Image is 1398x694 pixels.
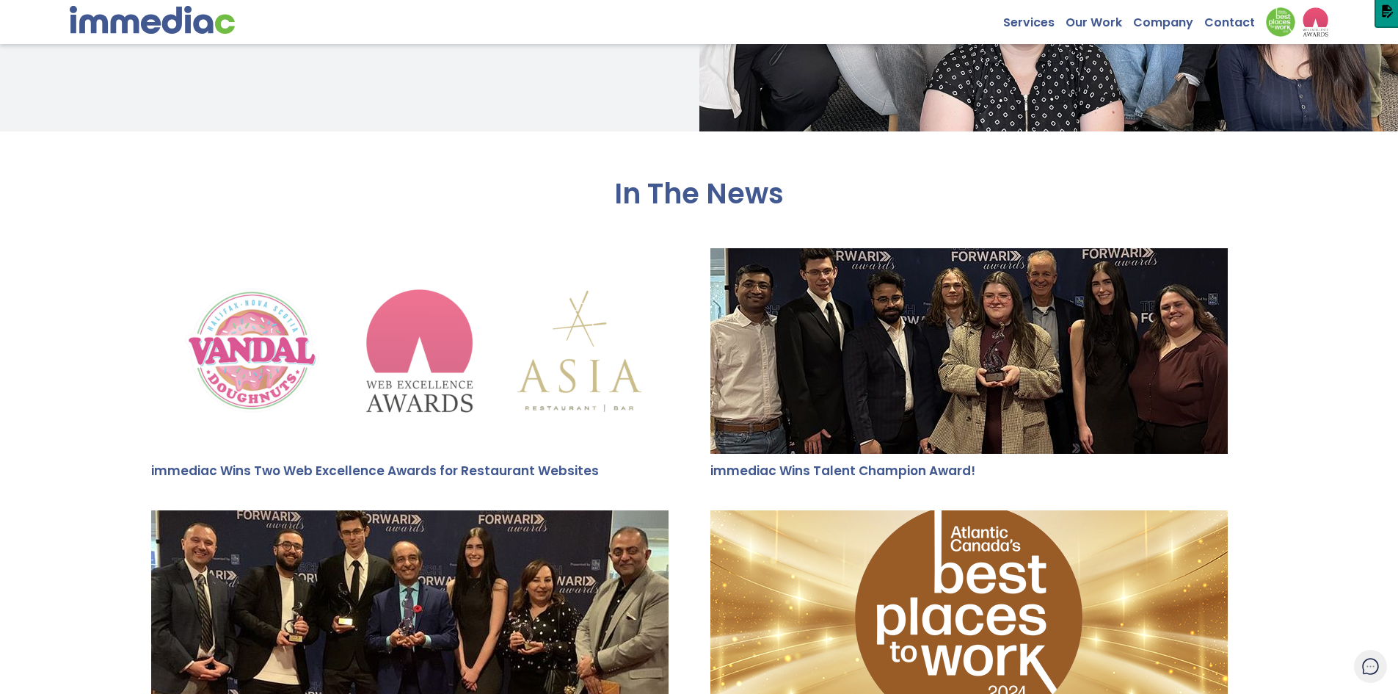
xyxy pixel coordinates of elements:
img: Down [1266,7,1295,37]
a: Our Work [1066,7,1133,30]
a: Services [1003,7,1066,30]
img: immediac [70,6,235,34]
img: logo2_wea_nobg.webp [1303,7,1328,37]
a: immediac Wins Talent Champion Award! [710,462,975,480]
a: Contact [1204,7,1266,30]
h2: In The News [607,176,791,212]
a: immediac Wins Two Web Excellence Awards for Restaurant Websites [151,462,599,480]
img: immediac Wins Talent Champion Award! [710,248,1228,454]
img: immediac Wins Two Web Excellence Awards for Restaurant Websites [151,248,669,454]
a: Company [1133,7,1204,30]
